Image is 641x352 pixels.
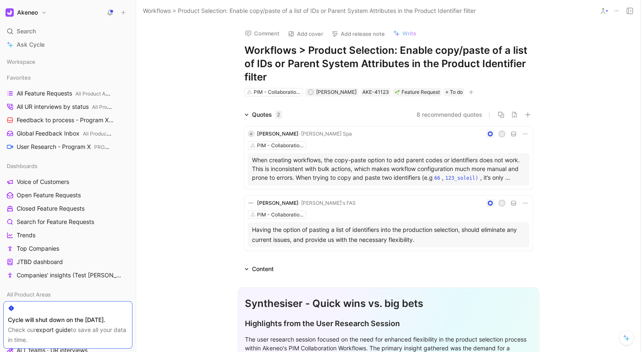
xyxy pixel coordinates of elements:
a: Feedback to process - Program XPROGRAM X [3,114,132,126]
div: Content [252,264,274,274]
div: PIM - Collaboration Workflows [257,141,304,150]
div: Having the option of pasting a list of identifiers into the production selection, should eliminat... [252,225,525,245]
span: All Product Areas [75,91,115,97]
img: 🌱 [395,90,400,95]
span: Feedback to process - Program X [17,116,115,125]
span: All Product Areas [7,290,51,299]
button: Comment [241,28,283,39]
div: AKE-41123 [362,88,389,96]
div: PIM - Collaboration Workflows [254,88,300,96]
div: Highlights from the User Research Session [245,318,532,329]
div: Cycle will shut down on the [DATE]. [8,315,128,325]
div: Quotes2 [241,110,285,120]
span: Closed Feature Requests [17,204,85,213]
a: export guide [36,326,71,333]
span: All Feature Requests [17,89,112,98]
span: Search for Feature Requests [17,218,94,226]
div: Check our to save all your data in time. [8,325,128,345]
a: JTBD dashboard [3,256,132,268]
div: Search [3,25,132,38]
span: · [PERSON_NAME] Spa [299,131,352,137]
div: Favorites [3,71,132,84]
div: Dashboards [3,160,132,172]
img: Akeneo [5,8,14,17]
a: Trends [3,229,132,241]
button: Add release note [328,28,389,40]
span: Voice of Customers [17,178,69,186]
a: Top Companies [3,242,132,255]
code: 123_soleil) [444,174,480,182]
a: Open Feature Requests [3,189,132,201]
button: 8 recommended quotes [417,110,482,120]
div: Content [241,264,277,274]
p: When creating workflows, the copy-paste option to add parent codes or identifiers does not work. ... [252,156,525,183]
a: Companies' insights (Test [PERSON_NAME]) [3,269,132,282]
div: PIM - Collaboration Workflows [257,211,304,219]
div: To do [444,88,464,96]
div: A [499,201,504,206]
div: 2 [275,111,282,119]
a: User Research - Program XPROGRAM X [3,141,132,153]
div: A [308,90,313,95]
button: Add cover [284,28,327,40]
button: Write [389,28,420,39]
span: All Product Areas [83,131,123,137]
span: [PERSON_NAME] [316,89,357,95]
span: Companies' insights (Test [PERSON_NAME]) [17,271,122,279]
div: A [248,131,254,137]
div: 🌱Feature Request [393,88,441,96]
a: Search for Feature Requests [3,216,132,228]
h1: Workflows > Product Selection: Enable copy/paste of a list of IDs or Parent System Attributes in ... [244,44,533,84]
span: All Product Areas [92,104,132,110]
span: Workflows > Product Selection: Enable copy/paste of a list of IDs or Parent System Attributes in ... [143,6,476,16]
a: All Feature RequestsAll Product Areas [3,87,132,100]
span: Top Companies [17,244,59,253]
span: All UR interviews by status [17,103,114,111]
div: DashboardsVoice of CustomersOpen Feature RequestsClosed Feature RequestsSearch for Feature Reques... [3,160,132,282]
a: Closed Feature Requests [3,202,132,215]
span: Dashboards [7,162,37,170]
span: Global Feedback Inbox [17,129,112,138]
div: Quotes [252,110,282,120]
span: [PERSON_NAME] [257,200,299,206]
a: Global Feedback InboxAll Product Areas [3,127,132,140]
span: Open Feature Requests [17,191,81,199]
code: 66 [433,174,442,182]
div: Feature Request [395,88,440,96]
span: Write [402,30,417,37]
button: AkeneoAkeneo [3,7,49,18]
span: Workspace [7,58,35,66]
span: JTBD dashboard [17,258,63,266]
span: User Research - Program X [17,143,113,151]
a: Voice of Customers [3,176,132,188]
div: Synthesiser - Quick wins vs. big bets [245,296,532,311]
span: PROGRAM X [94,144,124,150]
span: Favorites [7,73,31,82]
a: All UR interviews by statusAll Product Areas [3,101,132,113]
div: A [499,131,504,137]
img: logo [248,200,254,206]
span: · [PERSON_NAME]'s FAS [299,200,356,206]
div: All Product Areas [3,288,132,301]
span: Ask Cycle [17,40,45,50]
div: Workspace [3,55,132,68]
h1: Akeneo [17,9,38,16]
a: Ask Cycle [3,38,132,51]
span: [PERSON_NAME] [257,131,299,137]
span: Search [17,26,36,36]
span: Trends [17,231,35,239]
span: To do [450,88,463,96]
